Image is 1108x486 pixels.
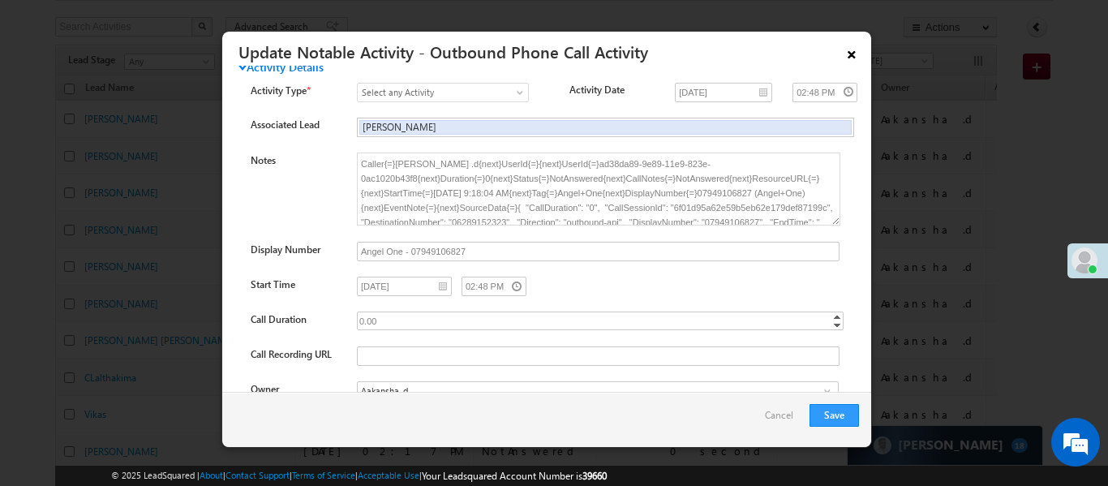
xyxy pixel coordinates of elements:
label: Call Recording URL [251,348,332,360]
a: × [838,37,865,66]
button: Save [810,404,859,427]
span: [PERSON_NAME] [363,121,810,133]
a: Cancel [765,404,801,435]
span: © 2025 LeadSquared | | | | | [111,468,607,484]
a: Terms of Service [292,470,355,480]
div: Chat with us now [84,85,273,106]
span: Select any Activity [358,85,511,100]
em: Start Chat [221,375,294,397]
input: Type to Search [357,381,839,401]
label: Owner [251,383,279,395]
div: 0.00 [357,312,838,330]
label: Activity Type [251,83,341,98]
label: Display Number [251,243,320,256]
span: Your Leadsquared Account Number is [422,470,607,482]
label: Associated Lead [251,118,341,132]
textarea: Type your message and hit 'Enter' [21,150,296,361]
label: Start Time [251,278,295,290]
a: Acceptable Use [358,470,419,480]
label: Call Duration [251,313,307,325]
a: About [200,470,223,480]
label: Notes [251,154,276,166]
img: d_60004797649_company_0_60004797649 [28,85,68,106]
span: Activity Details [238,60,324,75]
span: 39660 [582,470,607,482]
a: Select any Activity [357,83,529,102]
a: Show All Items [487,383,507,399]
a: Contact Support [225,470,290,480]
div: Minimize live chat window [266,8,305,47]
a: Update Notable Activity - Outbound Phone Call Activity [238,40,648,62]
label: Activity Date [569,83,659,97]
